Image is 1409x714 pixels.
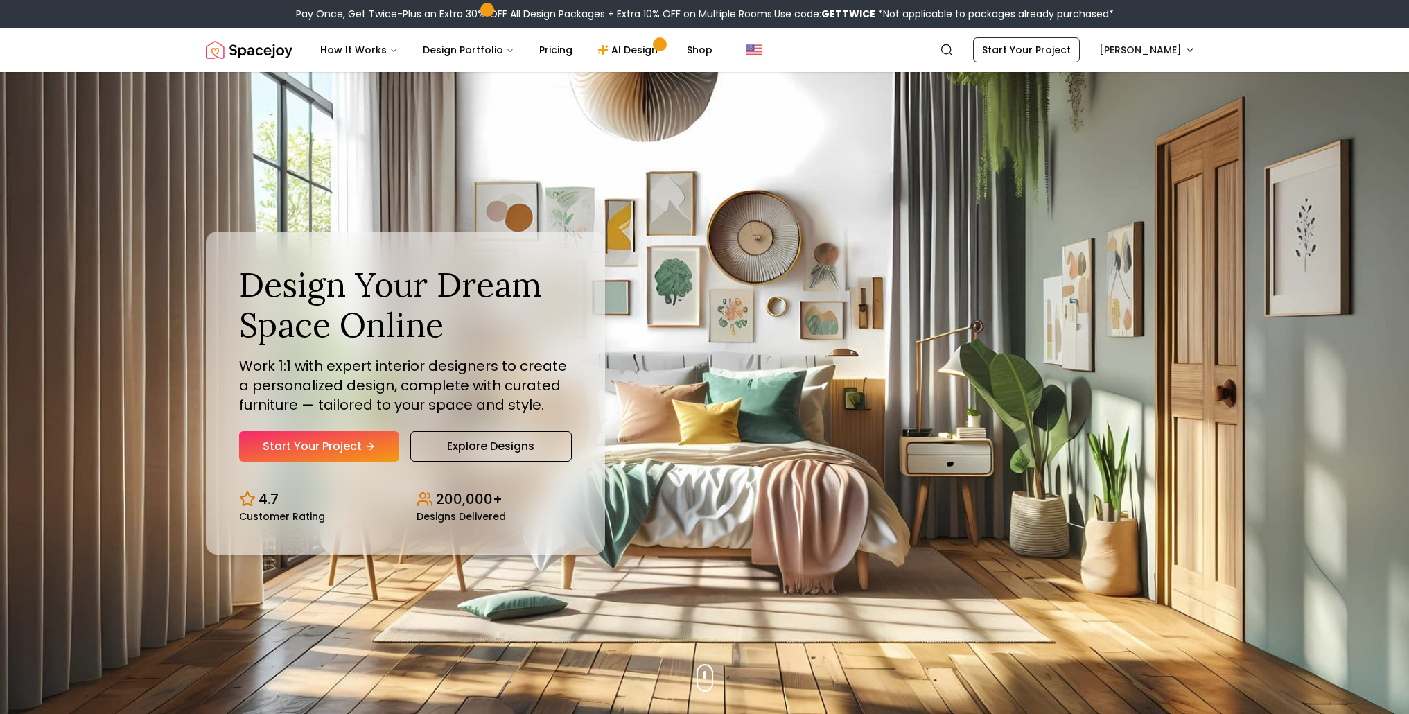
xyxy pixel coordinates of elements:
a: AI Design [586,36,673,64]
button: Design Portfolio [412,36,525,64]
button: How It Works [309,36,409,64]
span: *Not applicable to packages already purchased* [875,7,1114,21]
nav: Global [206,28,1204,72]
button: [PERSON_NAME] [1091,37,1204,62]
a: Pricing [528,36,584,64]
img: United States [746,42,762,58]
nav: Main [309,36,724,64]
a: Start Your Project [973,37,1080,62]
div: Design stats [239,478,572,521]
p: 200,000+ [436,489,502,509]
p: 4.7 [259,489,279,509]
small: Customer Rating [239,512,325,521]
a: Explore Designs [410,431,572,462]
img: Spacejoy Logo [206,36,292,64]
a: Start Your Project [239,431,399,462]
p: Work 1:1 with expert interior designers to create a personalized design, complete with curated fu... [239,356,572,415]
small: Designs Delivered [417,512,506,521]
a: Spacejoy [206,36,292,64]
a: Shop [676,36,724,64]
span: Use code: [774,7,875,21]
b: GETTWICE [821,7,875,21]
h1: Design Your Dream Space Online [239,265,572,345]
div: Pay Once, Get Twice-Plus an Extra 30% OFF All Design Packages + Extra 10% OFF on Multiple Rooms. [296,7,1114,21]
